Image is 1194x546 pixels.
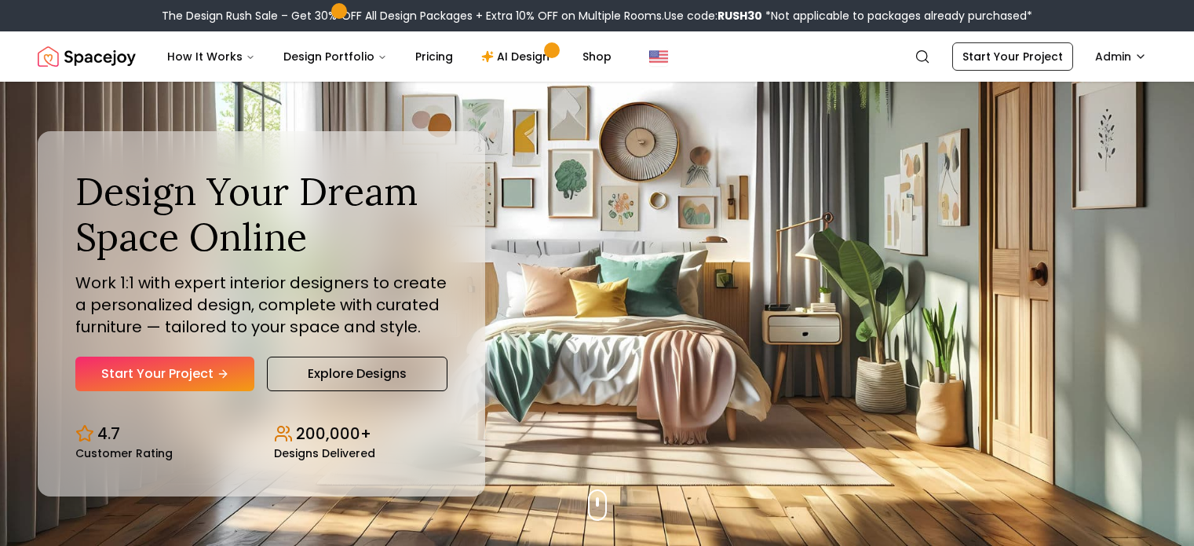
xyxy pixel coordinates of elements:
nav: Main [155,41,624,72]
a: Spacejoy [38,41,136,72]
span: *Not applicable to packages already purchased* [762,8,1032,24]
a: Explore Designs [267,357,447,391]
p: 200,000+ [296,423,371,445]
button: Admin [1086,42,1156,71]
p: Work 1:1 with expert interior designers to create a personalized design, complete with curated fu... [75,272,447,338]
p: 4.7 [97,423,120,445]
h1: Design Your Dream Space Online [75,169,447,259]
a: Start Your Project [75,357,254,391]
div: The Design Rush Sale – Get 30% OFF All Design Packages + Extra 10% OFF on Multiple Rooms. [162,8,1032,24]
a: Shop [570,41,624,72]
small: Customer Rating [75,448,173,459]
b: RUSH30 [717,8,762,24]
button: Design Portfolio [271,41,400,72]
small: Designs Delivered [274,448,375,459]
nav: Global [38,31,1156,82]
span: Use code: [664,8,762,24]
a: Pricing [403,41,466,72]
img: United States [649,47,668,66]
button: How It Works [155,41,268,72]
div: Design stats [75,410,447,459]
img: Spacejoy Logo [38,41,136,72]
a: Start Your Project [952,42,1073,71]
a: AI Design [469,41,567,72]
